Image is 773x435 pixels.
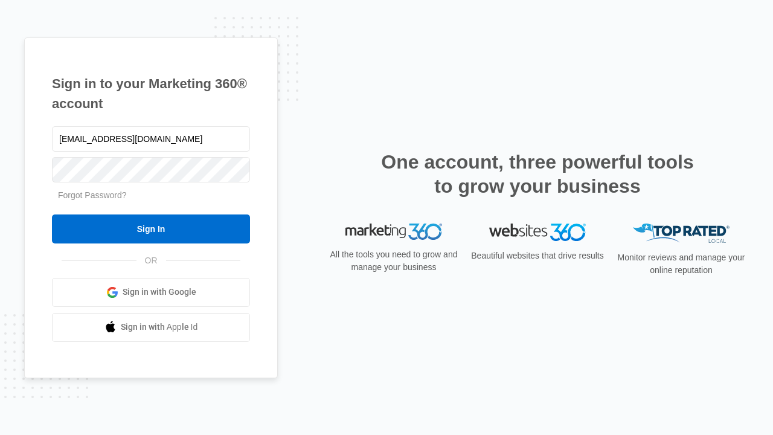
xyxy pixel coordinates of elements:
[58,190,127,200] a: Forgot Password?
[121,321,198,333] span: Sign in with Apple Id
[136,254,166,267] span: OR
[377,150,698,198] h2: One account, three powerful tools to grow your business
[52,313,250,342] a: Sign in with Apple Id
[123,286,196,298] span: Sign in with Google
[614,251,749,277] p: Monitor reviews and manage your online reputation
[52,278,250,307] a: Sign in with Google
[52,214,250,243] input: Sign In
[633,224,730,243] img: Top Rated Local
[489,224,586,241] img: Websites 360
[470,250,605,262] p: Beautiful websites that drive results
[52,74,250,114] h1: Sign in to your Marketing 360® account
[345,224,442,240] img: Marketing 360
[326,248,461,274] p: All the tools you need to grow and manage your business
[52,126,250,152] input: Email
